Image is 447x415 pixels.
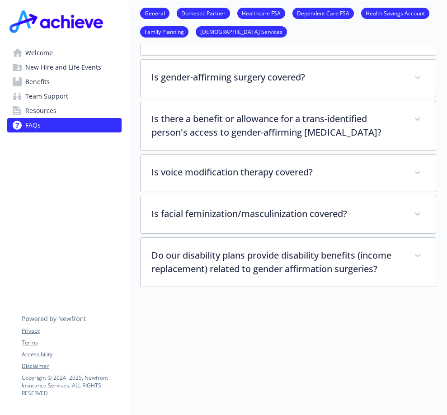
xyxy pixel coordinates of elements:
p: Copyright © 2024 - 2025 , Newfront Insurance Services, ALL RIGHTS RESERVED [22,374,121,397]
a: Domestic Partner [177,9,230,17]
span: New Hire and Life Events [25,60,101,75]
a: Privacy [22,327,121,335]
span: Welcome [25,46,53,60]
a: Family Planning [140,27,188,36]
div: Is facial feminization/masculinization covered? [141,196,436,233]
p: Is there a benefit or allowance for a trans-identified person's access to gender-affirming [MEDIC... [151,112,403,139]
p: Do our disability plans provide disability benefits (income replacement) related to gender affirm... [151,249,403,276]
a: Terms [22,339,121,347]
div: Do our disability plans provide disability benefits (income replacement) related to gender affirm... [141,238,436,287]
a: Welcome [7,46,122,60]
p: Is gender-affirming surgery covered? [151,71,403,84]
a: Resources [7,104,122,118]
a: Accessibility [22,350,121,358]
a: Dependent Care FSA [292,9,354,17]
a: General [140,9,169,17]
a: Healthcare FSA [237,9,285,17]
a: Disclaimer [22,362,121,370]
span: Team Support [25,89,68,104]
span: Resources [25,104,56,118]
span: Benefits [25,75,50,89]
div: Is voice modification therapy covered? [141,155,436,192]
p: Is voice modification therapy covered? [151,165,403,179]
a: [DEMOGRAPHIC_DATA] Services [196,27,287,36]
a: New Hire and Life Events [7,60,122,75]
div: Is gender-affirming surgery covered? [141,60,436,97]
a: Team Support [7,89,122,104]
div: Is there a benefit or allowance for a trans-identified person's access to gender-affirming [MEDIC... [141,101,436,150]
a: Benefits [7,75,122,89]
a: Health Savings Account [361,9,429,17]
p: Is facial feminization/masculinization covered? [151,207,403,221]
span: FAQs [25,118,41,132]
a: FAQs [7,118,122,132]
